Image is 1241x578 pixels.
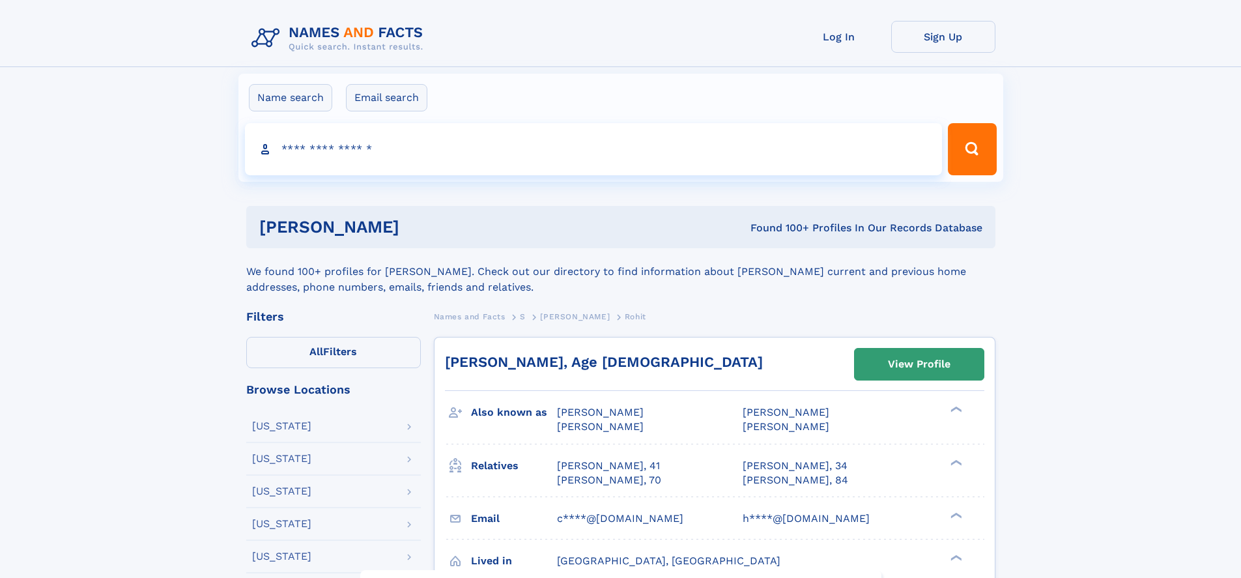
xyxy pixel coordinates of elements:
[471,401,557,424] h3: Also known as
[947,511,963,519] div: ❯
[575,221,982,235] div: Found 100+ Profiles In Our Records Database
[888,349,950,379] div: View Profile
[557,555,780,567] span: [GEOGRAPHIC_DATA], [GEOGRAPHIC_DATA]
[743,420,829,433] span: [PERSON_NAME]
[245,123,943,175] input: search input
[557,406,644,418] span: [PERSON_NAME]
[891,21,995,53] a: Sign Up
[471,455,557,477] h3: Relatives
[471,550,557,572] h3: Lived in
[947,405,963,414] div: ❯
[252,454,311,464] div: [US_STATE]
[246,311,421,323] div: Filters
[246,337,421,368] label: Filters
[557,420,644,433] span: [PERSON_NAME]
[246,248,995,295] div: We found 100+ profiles for [PERSON_NAME]. Check out our directory to find information about [PERS...
[252,519,311,529] div: [US_STATE]
[346,84,427,111] label: Email search
[434,308,506,325] a: Names and Facts
[947,553,963,562] div: ❯
[252,486,311,497] div: [US_STATE]
[471,508,557,530] h3: Email
[249,84,332,111] label: Name search
[540,312,610,321] span: [PERSON_NAME]
[948,123,996,175] button: Search Button
[252,421,311,431] div: [US_STATE]
[309,345,323,358] span: All
[445,354,763,370] a: [PERSON_NAME], Age [DEMOGRAPHIC_DATA]
[246,384,421,396] div: Browse Locations
[947,458,963,467] div: ❯
[743,459,848,473] a: [PERSON_NAME], 34
[246,21,434,56] img: Logo Names and Facts
[625,312,646,321] span: Rohit
[787,21,891,53] a: Log In
[259,219,575,235] h1: [PERSON_NAME]
[557,459,660,473] a: [PERSON_NAME], 41
[540,308,610,325] a: [PERSON_NAME]
[520,312,526,321] span: S
[855,349,984,380] a: View Profile
[743,473,848,487] a: [PERSON_NAME], 84
[520,308,526,325] a: S
[252,551,311,562] div: [US_STATE]
[557,473,661,487] a: [PERSON_NAME], 70
[743,406,829,418] span: [PERSON_NAME]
